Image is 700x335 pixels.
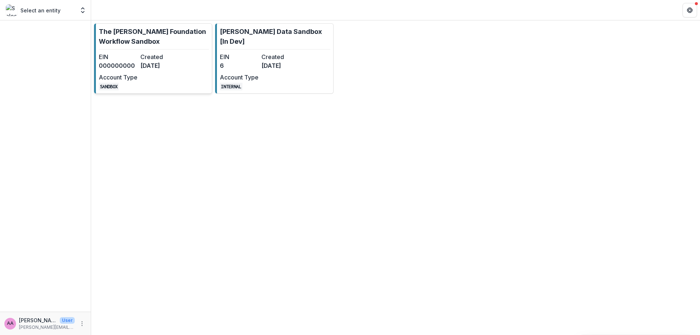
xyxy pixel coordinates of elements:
div: Annie Axe [7,321,13,326]
dt: Account Type [220,73,258,82]
a: [PERSON_NAME] Data Sandbox [In Dev]EIN6Created[DATE]Account TypeINTERNAL [215,23,333,94]
dt: Created [261,52,300,61]
dt: Created [140,52,179,61]
p: [PERSON_NAME] Data Sandbox [In Dev] [220,27,330,46]
img: Select an entity [6,4,17,16]
dt: EIN [220,52,258,61]
p: [PERSON_NAME] [19,316,57,324]
code: SANDBOX [99,83,119,90]
dd: 6 [220,61,258,70]
code: INTERNAL [220,83,242,90]
dd: [DATE] [261,61,300,70]
a: The [PERSON_NAME] Foundation Workflow SandboxEIN000000000Created[DATE]Account TypeSANDBOX [94,23,212,94]
p: [PERSON_NAME][EMAIL_ADDRESS][DOMAIN_NAME] [19,324,75,331]
button: Get Help [682,3,697,17]
p: User [60,317,75,324]
dd: [DATE] [140,61,179,70]
p: The [PERSON_NAME] Foundation Workflow Sandbox [99,27,209,46]
dt: EIN [99,52,137,61]
button: More [78,319,86,328]
dt: Account Type [99,73,137,82]
dd: 000000000 [99,61,137,70]
button: Open entity switcher [78,3,88,17]
p: Select an entity [20,7,61,14]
